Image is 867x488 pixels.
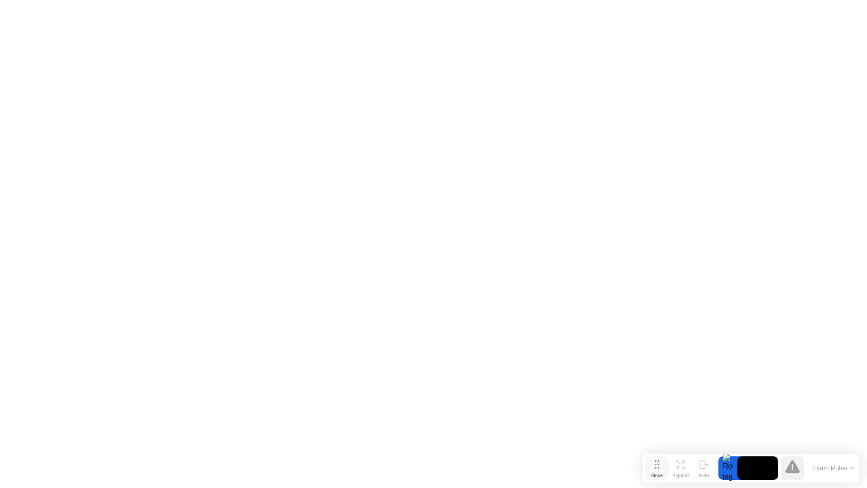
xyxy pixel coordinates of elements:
button: Move [645,456,669,480]
button: Expand [669,456,692,480]
div: Hide [699,473,709,478]
button: Hide [692,456,716,480]
button: Exam Rules [810,464,858,472]
div: Expand [672,473,689,478]
div: Move [651,473,663,478]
